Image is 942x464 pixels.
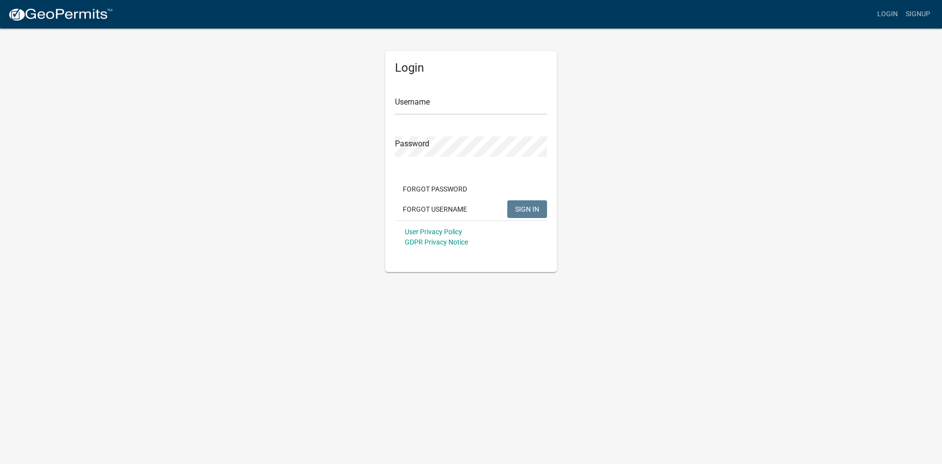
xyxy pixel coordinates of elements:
a: Login [873,5,902,24]
a: Signup [902,5,934,24]
button: Forgot Username [395,200,475,218]
button: SIGN IN [507,200,547,218]
a: User Privacy Policy [405,228,462,236]
button: Forgot Password [395,180,475,198]
h5: Login [395,61,547,75]
a: GDPR Privacy Notice [405,238,468,246]
span: SIGN IN [515,205,539,213]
